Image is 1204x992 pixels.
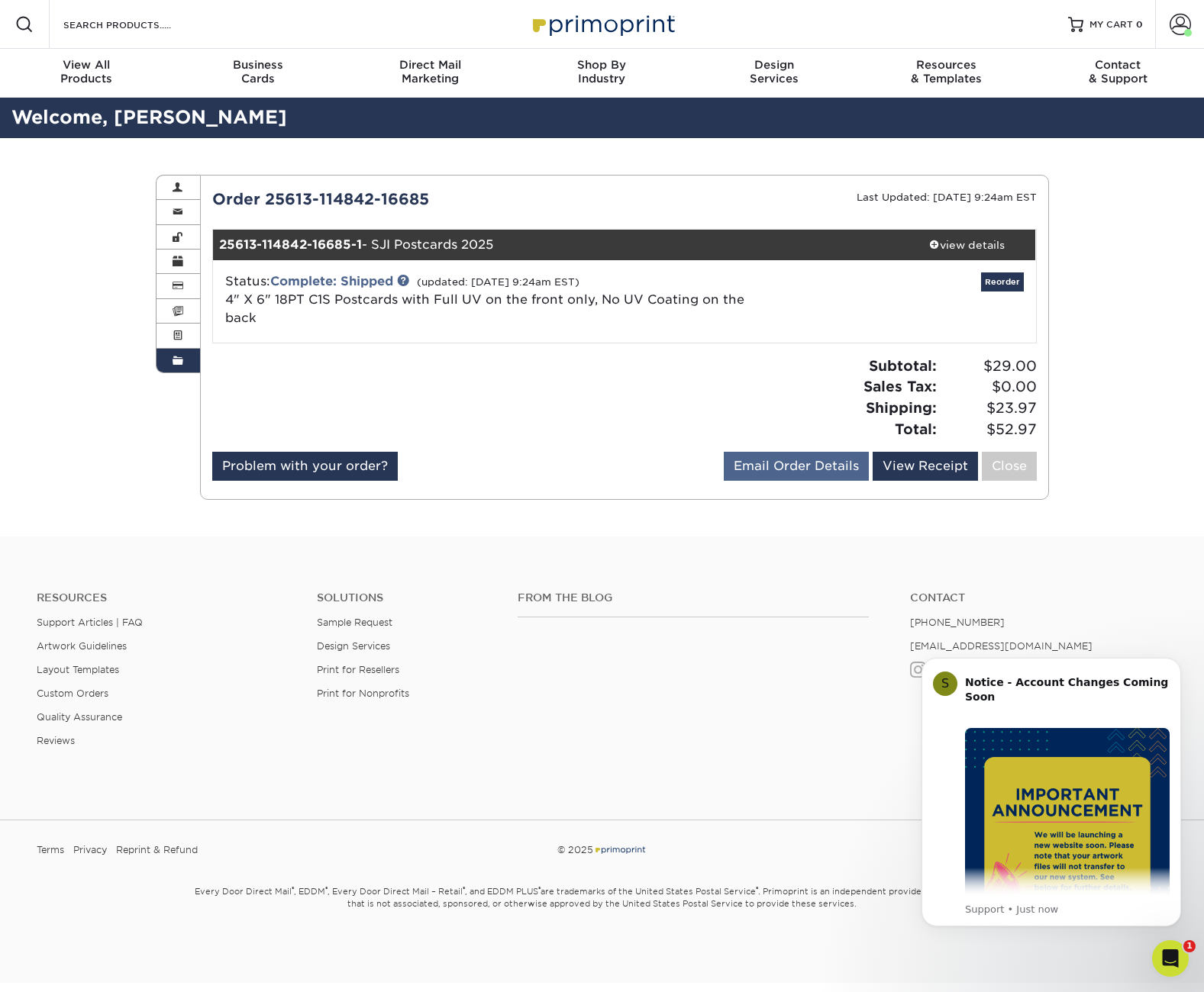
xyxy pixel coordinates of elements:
a: Custom Orders [37,688,108,699]
input: SEARCH PRODUCTS..... [62,15,211,34]
a: Artwork Guidelines [37,640,127,652]
a: Layout Templates [37,664,119,675]
a: Print for Resellers [317,664,399,675]
sup: ® [292,885,294,893]
a: Email Order Details [724,452,869,481]
a: Resources& Templates [860,49,1031,98]
h4: From the Blog [518,591,869,604]
strong: 25613-114842-16685-1 [219,237,362,252]
a: Quality Assurance [37,711,122,723]
a: Privacy [73,839,107,862]
a: Sample Request [317,617,392,628]
img: Primoprint [593,844,647,855]
small: Every Door Direct Mail , EDDM , Every Door Direct Mail – Retail , and EDDM PLUS are trademarks of... [156,880,1049,947]
a: 4" X 6" 18PT C1S Postcards with Full UV on the front only, No UV Coating on the back [225,292,744,325]
strong: Shipping: [866,399,937,416]
h4: Resources [37,591,294,604]
sup: ® [756,885,758,893]
span: 1 [1183,940,1196,952]
a: Contact& Support [1032,49,1204,98]
div: Industry [516,58,688,85]
div: Services [688,58,860,85]
sup: ® [325,885,328,893]
img: Primoprint [526,8,679,40]
a: Print for Nonprofits [317,688,409,699]
span: Contact [1032,58,1204,72]
a: Reviews [37,735,75,746]
span: Shop By [516,58,688,72]
span: $52.97 [941,419,1037,440]
div: & Support [1032,58,1204,85]
sup: ® [463,885,465,893]
span: 0 [1136,19,1143,30]
a: view details [899,230,1036,260]
iframe: Intercom live chat [1152,940,1189,977]
span: $29.00 [941,356,1037,377]
a: Design Services [317,640,390,652]
h4: Solutions [317,591,494,604]
div: Marketing [344,58,516,85]
span: MY CART [1089,18,1133,31]
div: - SJI Postcards 2025 [213,230,899,260]
strong: Subtotal: [869,357,937,374]
strong: Sales Tax: [863,378,937,395]
a: Direct MailMarketing [344,49,516,98]
div: © 2025 [410,839,795,862]
span: $0.00 [941,376,1037,398]
a: Close [982,452,1037,481]
div: Order 25613-114842-16685 [201,188,625,211]
span: Direct Mail [344,58,516,72]
a: Complete: Shipped [270,274,393,288]
a: [PHONE_NUMBER] [910,617,1005,628]
a: Support Articles | FAQ [37,617,143,628]
a: Terms [37,839,64,862]
span: Business [172,58,344,72]
a: Problem with your order? [212,452,398,481]
a: Contact [910,591,1167,604]
sup: ® [538,885,541,893]
span: $23.97 [941,398,1037,419]
span: Design [688,58,860,72]
strong: Total: [895,420,937,437]
a: View Receipt [873,452,978,481]
div: view details [899,237,1036,253]
a: Reprint & Refund [116,839,198,862]
small: (updated: [DATE] 9:24am EST) [417,276,579,288]
iframe: Intercom notifications message [899,639,1204,984]
a: Shop ByIndustry [516,49,688,98]
span: Resources [860,58,1031,72]
a: DesignServices [688,49,860,98]
div: Status: [214,272,761,327]
div: Cards [172,58,344,85]
a: BusinessCards [172,49,344,98]
small: Last Updated: [DATE] 9:24am EST [857,192,1037,203]
a: Reorder [981,272,1024,291]
div: & Templates [860,58,1031,85]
